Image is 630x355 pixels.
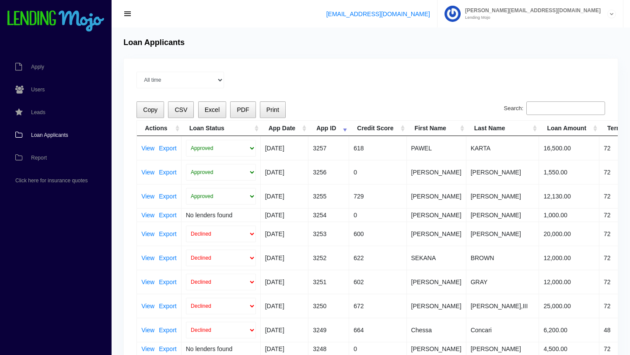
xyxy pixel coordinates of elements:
a: Export [159,193,176,199]
a: View [141,303,154,309]
a: View [141,327,154,333]
td: [DATE] [261,270,308,294]
td: 618 [349,136,406,160]
td: [PERSON_NAME] [407,160,466,184]
td: Chessa [407,318,466,342]
img: logo-small.png [7,10,105,32]
td: [PERSON_NAME] [407,222,466,246]
label: Search: [504,101,605,115]
td: 3252 [308,246,349,270]
a: Export [159,212,176,218]
a: View [141,255,154,261]
td: BROWN [466,246,539,270]
th: App Date: activate to sort column ascending [261,121,308,136]
a: View [141,231,154,237]
span: Loan Applicants [31,132,68,138]
td: 3256 [308,160,349,184]
button: Print [260,101,286,118]
td: 664 [349,318,406,342]
span: Users [31,87,45,92]
span: Copy [143,106,157,113]
a: Export [159,231,176,237]
td: 672 [349,294,406,318]
td: [PERSON_NAME],III [466,294,539,318]
td: 25,000.00 [539,294,599,318]
td: [PERSON_NAME] [466,184,539,208]
td: [DATE] [261,294,308,318]
td: 16,500.00 [539,136,599,160]
th: Actions: activate to sort column ascending [137,121,182,136]
td: [PERSON_NAME] [466,222,539,246]
input: Search: [526,101,605,115]
td: [DATE] [261,208,308,222]
a: View [141,346,154,352]
th: Last Name: activate to sort column ascending [466,121,539,136]
td: [PERSON_NAME] [407,294,466,318]
td: 600 [349,222,406,246]
span: Print [266,106,279,113]
th: Credit Score: activate to sort column ascending [349,121,406,136]
span: PDF [237,106,249,113]
td: 6,200.00 [539,318,599,342]
button: CSV [168,101,194,118]
a: Export [159,255,176,261]
td: 12,000.00 [539,246,599,270]
td: 3254 [308,208,349,222]
td: [DATE] [261,136,308,160]
td: SEKANA [407,246,466,270]
td: [DATE] [261,246,308,270]
td: [PERSON_NAME] [407,208,466,222]
td: 0 [349,208,406,222]
td: 3251 [308,270,349,294]
td: 3257 [308,136,349,160]
a: Export [159,279,176,285]
td: 1,000.00 [539,208,599,222]
td: [DATE] [261,160,308,184]
a: Export [159,169,176,175]
a: View [141,193,154,199]
td: [PERSON_NAME] [407,184,466,208]
span: Apply [31,64,44,70]
img: Profile image [444,6,461,22]
td: [DATE] [261,318,308,342]
a: Export [159,303,176,309]
td: [PERSON_NAME] [466,208,539,222]
td: [PERSON_NAME] [466,160,539,184]
th: Loan Amount: activate to sort column ascending [539,121,599,136]
a: View [141,169,154,175]
td: 3255 [308,184,349,208]
td: 12,130.00 [539,184,599,208]
small: Lending Mojo [461,15,601,20]
td: 3249 [308,318,349,342]
h4: Loan Applicants [123,38,185,48]
span: Leads [31,110,45,115]
span: [PERSON_NAME][EMAIL_ADDRESS][DOMAIN_NAME] [461,8,601,13]
th: First Name: activate to sort column ascending [407,121,466,136]
a: Export [159,346,176,352]
td: 0 [349,160,406,184]
td: [DATE] [261,222,308,246]
a: View [141,212,154,218]
td: [DATE] [261,184,308,208]
td: 12,000.00 [539,270,599,294]
a: [EMAIL_ADDRESS][DOMAIN_NAME] [326,10,430,17]
a: View [141,145,154,151]
th: App ID: activate to sort column ascending [308,121,349,136]
button: Excel [198,101,227,118]
a: Export [159,327,176,333]
span: CSV [175,106,187,113]
a: Export [159,145,176,151]
td: 729 [349,184,406,208]
td: No lenders found [182,208,261,222]
td: 1,550.00 [539,160,599,184]
th: Loan Status: activate to sort column ascending [182,121,261,136]
td: KARTA [466,136,539,160]
td: 602 [349,270,406,294]
td: [PERSON_NAME] [407,270,466,294]
td: GRAY [466,270,539,294]
button: Copy [136,101,164,118]
td: 3253 [308,222,349,246]
span: Click here for insurance quotes [15,178,87,183]
td: Concari [466,318,539,342]
a: View [141,279,154,285]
